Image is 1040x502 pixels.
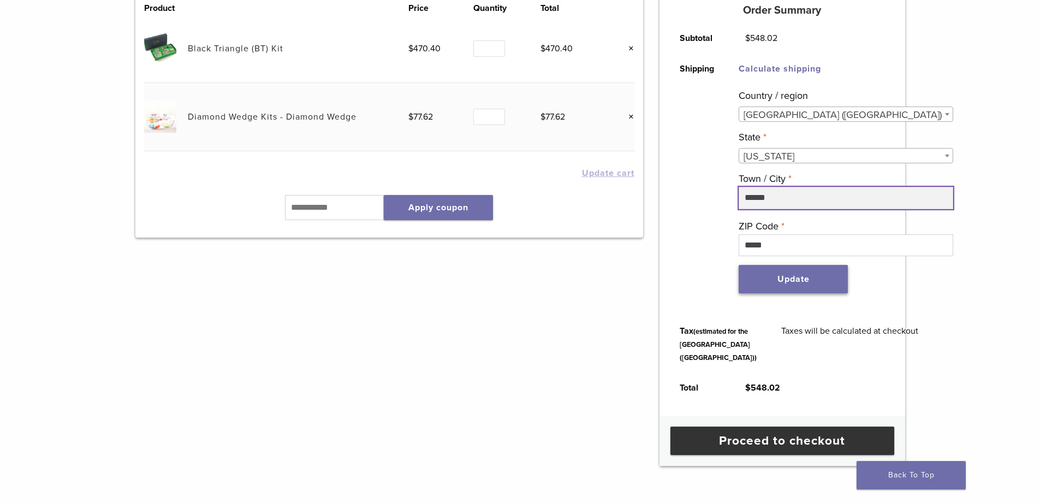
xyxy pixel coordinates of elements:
small: (estimated for the [GEOGRAPHIC_DATA] ([GEOGRAPHIC_DATA])) [680,327,757,362]
h5: Order Summary [659,4,905,17]
label: ZIP Code [739,218,953,234]
span: United States (US) [739,107,953,122]
span: United States (US) [739,107,953,122]
th: Quantity [473,2,540,15]
a: Back To Top [857,461,966,489]
span: California [739,149,953,164]
td: Taxes will be calculated at checkout [769,316,931,373]
bdi: 77.62 [408,111,433,122]
th: Total [540,2,605,15]
span: $ [745,33,750,44]
img: Black Triangle (BT) Kit [144,32,176,64]
a: Remove this item [620,42,634,56]
button: Update cart [582,169,634,178]
button: Apply coupon [384,195,493,220]
span: California [739,148,953,163]
img: Diamond Wedge Kits - Diamond Wedge [144,101,176,133]
th: Product [144,2,188,15]
span: $ [745,382,751,393]
label: Country / region [739,87,953,104]
a: Calculate shipping [739,63,821,74]
span: $ [408,111,413,122]
a: Black Triangle (BT) Kit [188,43,283,54]
bdi: 470.40 [408,43,441,54]
th: Price [408,2,473,15]
a: Remove this item [620,110,634,124]
button: Update [739,265,848,293]
bdi: 548.02 [745,33,777,44]
span: $ [540,111,545,122]
th: Tax [668,316,769,373]
bdi: 77.62 [540,111,565,122]
th: Total [668,373,733,403]
label: Town / City [739,170,953,187]
label: State [739,129,953,145]
a: Diamond Wedge Kits - Diamond Wedge [188,111,356,122]
bdi: 548.02 [745,382,780,393]
bdi: 470.40 [540,43,573,54]
th: Subtotal [668,23,733,54]
span: $ [540,43,545,54]
span: $ [408,43,413,54]
th: Shipping [668,54,727,316]
a: Proceed to checkout [670,427,894,455]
